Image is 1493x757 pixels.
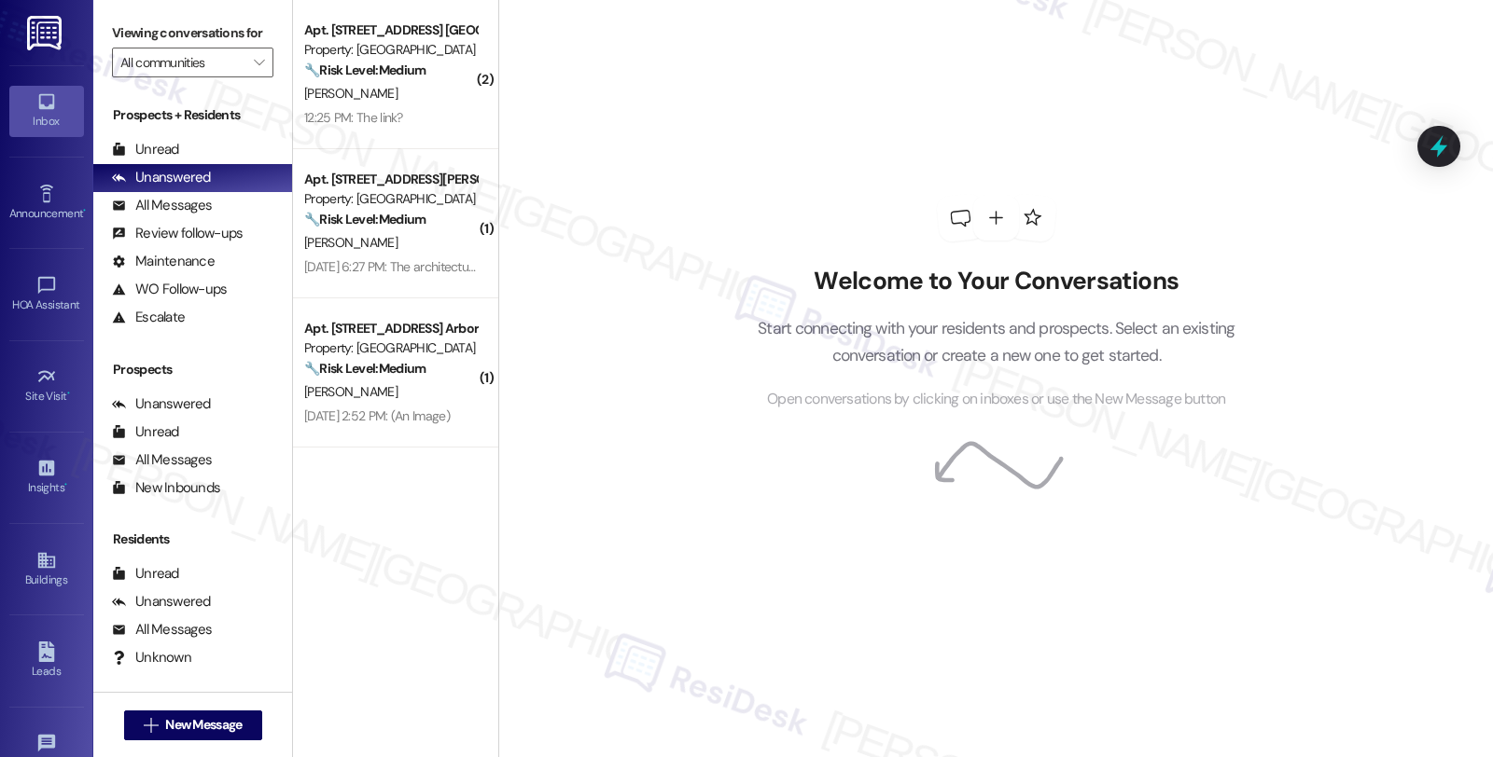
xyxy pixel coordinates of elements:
div: Unanswered [112,592,211,612]
span: [PERSON_NAME] [304,234,398,251]
div: Review follow-ups [112,224,243,243]
div: Unanswered [112,168,211,187]
div: All Messages [112,620,212,640]
div: Apt. [STREET_ADDRESS][PERSON_NAME] Arbor Valley Townhomes Homeowners Association, Inc. [304,170,477,189]
span: • [83,204,86,217]
div: WO Follow-ups [112,280,227,299]
label: Viewing conversations for [112,19,273,48]
img: ResiDesk Logo [27,16,65,50]
div: Unread [112,422,179,442]
a: HOA Assistant [9,269,84,320]
div: New Inbounds [112,478,220,498]
strong: 🔧 Risk Level: Medium [304,211,426,227]
div: Maintenance [112,252,215,271]
div: Escalate [112,308,185,327]
div: [DATE] 2:52 PM: (An Image) [304,407,450,424]
div: 12:25 PM: The link? [304,109,403,126]
div: Unread [112,564,179,584]
input: All communities [120,48,244,77]
button: New Message [124,710,262,740]
div: Property: [GEOGRAPHIC_DATA] [304,40,477,60]
span: • [67,387,70,400]
strong: 🔧 Risk Level: Medium [304,62,426,78]
div: Prospects + Residents [93,105,292,125]
div: All Messages [112,450,212,470]
strong: 🔧 Risk Level: Medium [304,360,426,377]
div: Prospects [93,360,292,379]
i:  [254,55,264,70]
div: Apt. [STREET_ADDRESS] [GEOGRAPHIC_DATA] Corporation [304,21,477,40]
a: Buildings [9,544,84,595]
div: Property: [GEOGRAPHIC_DATA] [304,189,477,209]
i:  [144,718,158,733]
a: Inbox [9,86,84,136]
div: Unread [112,140,179,159]
div: Apt. [STREET_ADDRESS] Arbor Valley Townhomes Homeowners Association, Inc. [304,319,477,338]
span: [PERSON_NAME] [304,85,398,102]
div: All Messages [112,196,212,215]
a: Site Visit • [9,361,84,411]
span: New Message [165,715,242,735]
div: Residents [93,530,292,549]
a: Leads [9,636,84,686]
a: Insights • [9,452,84,502]
span: Open conversations by clicking on inboxes or use the New Message button [767,388,1225,411]
p: Start connecting with your residents and prospects. Select an existing conversation or create a n... [730,315,1263,368]
div: Unknown [112,648,191,668]
span: • [64,478,67,491]
div: Property: [GEOGRAPHIC_DATA] [304,338,477,358]
div: Unanswered [112,394,211,414]
span: [PERSON_NAME] [304,383,398,400]
h2: Welcome to Your Conversations [730,267,1263,296]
